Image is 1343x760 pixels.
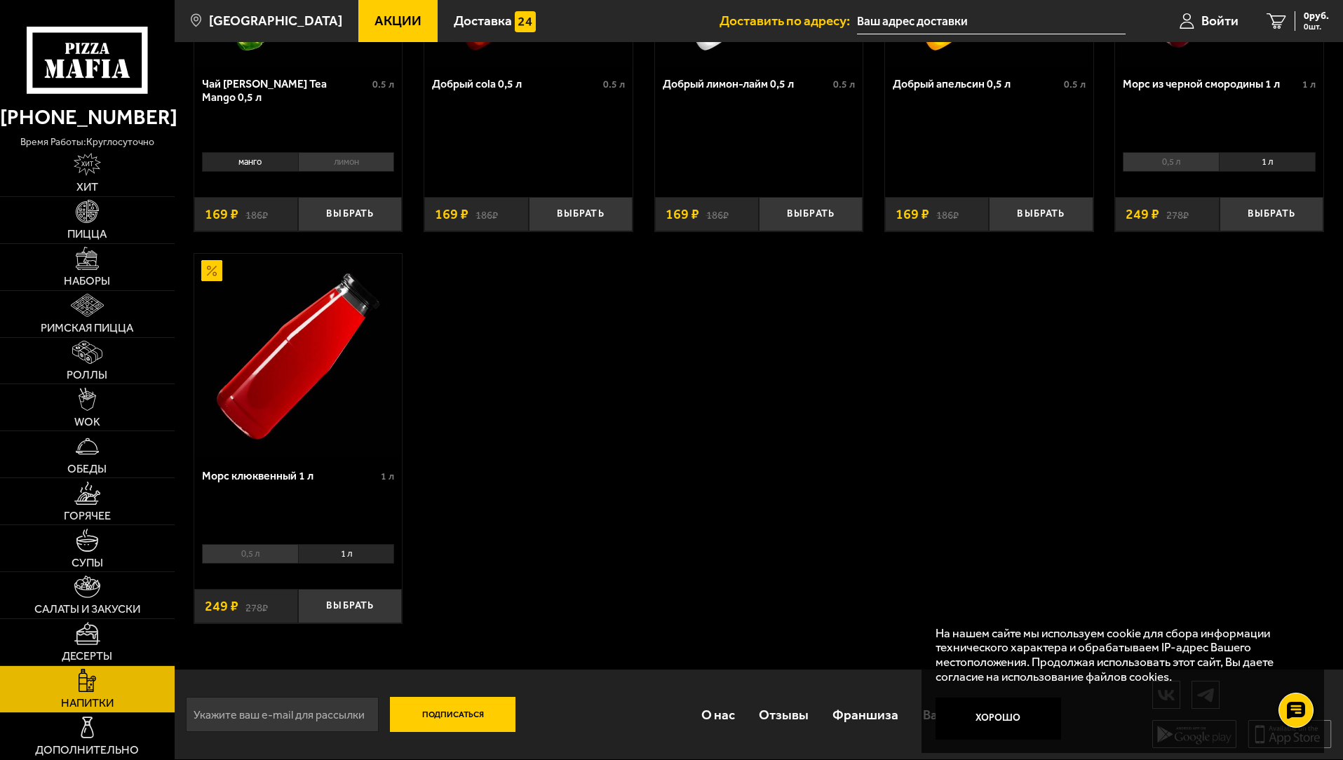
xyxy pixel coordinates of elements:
[245,208,268,222] s: 186 ₽
[74,416,100,428] span: WOK
[372,79,394,90] span: 0.5 л
[1304,22,1329,31] span: 0 шт.
[911,692,993,738] a: Вакансии
[689,692,746,738] a: О нас
[663,77,830,90] div: Добрый лимон-лайм 0,5 л
[76,182,98,193] span: Хит
[989,197,1093,231] button: Выбрать
[1219,152,1316,172] li: 1 л
[833,79,855,90] span: 0.5 л
[41,323,133,334] span: Римская пицца
[759,197,863,231] button: Выбрать
[194,539,403,578] div: 0
[67,463,107,475] span: Обеды
[936,698,1062,740] button: Хорошо
[1304,11,1329,21] span: 0 руб.
[67,369,107,381] span: Роллы
[202,77,370,104] div: Чай [PERSON_NAME] Tea Mango 0,5 л
[1064,79,1086,90] span: 0.5 л
[936,626,1302,684] p: На нашем сайте мы используем cookie для сбора информации технического характера и обрабатываем IP...
[896,208,929,222] span: 169 ₽
[747,692,821,738] a: Отзывы
[209,14,342,27] span: [GEOGRAPHIC_DATA]
[720,14,857,27] span: Доставить по адресу:
[529,197,633,231] button: Выбрать
[893,77,1060,90] div: Добрый апельсин 0,5 л
[475,208,498,222] s: 186 ₽
[202,544,298,564] li: 0,5 л
[1115,147,1323,186] div: 0
[515,11,536,32] img: 15daf4d41897b9f0e9f617042186c801.svg
[186,697,379,732] input: Укажите ваш e-mail для рассылки
[706,208,729,222] s: 186 ₽
[1126,208,1159,222] span: 249 ₽
[454,14,512,27] span: Доставка
[194,254,403,459] a: АкционныйМорс клюквенный 1 л
[245,599,268,613] s: 278 ₽
[298,589,402,623] button: Выбрать
[432,77,600,90] div: Добрый cola 0,5 л
[61,698,114,709] span: Напитки
[194,147,403,186] div: 0
[202,469,378,482] div: Морс клюквенный 1 л
[298,197,402,231] button: Выбрать
[1302,79,1316,90] span: 1 л
[201,260,222,281] img: Акционный
[205,599,238,613] span: 249 ₽
[298,152,395,172] li: лимон
[435,208,468,222] span: 169 ₽
[381,470,394,482] span: 1 л
[390,697,516,732] button: Подписаться
[936,208,959,222] s: 186 ₽
[1201,14,1239,27] span: Войти
[62,651,112,662] span: Десерты
[205,208,238,222] span: 169 ₽
[196,254,400,459] img: Морс клюквенный 1 л
[374,14,421,27] span: Акции
[64,276,110,287] span: Наборы
[34,604,140,615] span: Салаты и закуски
[821,692,910,738] a: Франшиза
[603,79,625,90] span: 0.5 л
[1220,197,1323,231] button: Выбрать
[67,229,107,240] span: Пицца
[298,544,395,564] li: 1 л
[202,152,298,172] li: манго
[857,8,1126,34] input: Ваш адрес доставки
[1123,152,1219,172] li: 0,5 л
[1123,77,1299,90] div: Морс из черной смородины 1 л
[1166,208,1189,222] s: 278 ₽
[35,745,139,756] span: Дополнительно
[64,510,111,522] span: Горячее
[72,557,103,569] span: Супы
[666,208,699,222] span: 169 ₽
